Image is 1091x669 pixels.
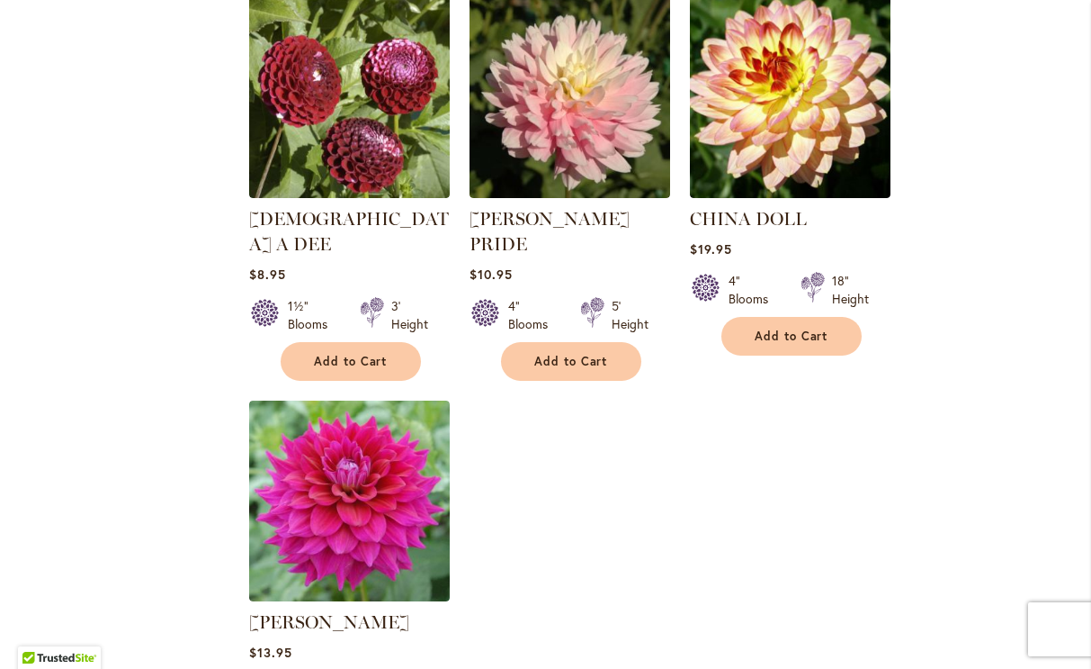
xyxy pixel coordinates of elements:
div: 4" Blooms [508,297,559,333]
div: 3' Height [391,297,428,333]
span: Add to Cart [314,354,388,369]
iframe: Launch Accessibility Center [13,605,64,655]
button: Add to Cart [281,342,421,381]
a: [PERSON_NAME] PRIDE [469,208,630,255]
div: 5' Height [612,297,648,333]
a: CHICK A DEE [249,185,450,202]
span: Add to Cart [755,329,828,344]
a: [PERSON_NAME] [249,611,409,633]
span: $8.95 [249,266,286,283]
a: CHILSON'S PRIDE [469,185,670,202]
a: CHLOE JANAE [249,588,450,605]
div: 18" Height [832,272,869,308]
div: 1½" Blooms [288,297,338,333]
a: CHINA DOLL [690,208,807,230]
button: Add to Cart [501,342,641,381]
button: Add to Cart [721,317,862,356]
a: [DEMOGRAPHIC_DATA] A DEE [249,208,449,255]
span: Add to Cart [534,354,608,369]
div: 4" Blooms [729,272,779,308]
img: CHLOE JANAE [249,401,450,601]
span: $19.95 [690,240,732,258]
span: $13.95 [249,644,292,661]
span: $10.95 [469,266,513,283]
a: CHINA DOLL [690,185,890,202]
